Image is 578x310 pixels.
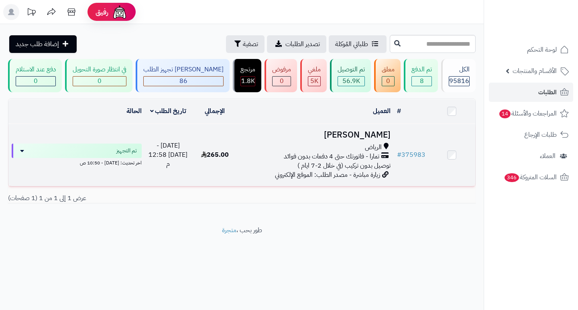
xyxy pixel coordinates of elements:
[275,170,380,180] span: زيارة مباشرة - مصدر الطلب: الموقع الإلكتروني
[6,59,63,92] a: دفع عند الاستلام 0
[397,150,401,160] span: #
[382,77,394,86] div: 0
[2,194,242,203] div: عرض 1 إلى 1 من 1 (1 صفحات)
[179,76,187,86] span: 86
[420,76,424,86] span: 8
[342,76,360,86] span: 56.9K
[489,146,573,166] a: العملاء
[397,106,401,116] a: #
[308,77,320,86] div: 4991
[489,125,573,144] a: طلبات الإرجاع
[499,108,557,119] span: المراجعات والأسئلة
[440,59,477,92] a: الكل95816
[338,65,365,74] div: تم التوصيل
[126,106,142,116] a: الحالة
[272,65,291,74] div: مرفوض
[96,7,108,17] span: رفيق
[16,65,56,74] div: دفع عند الاستلام
[397,150,425,160] a: #375983
[267,35,326,53] a: تصدير الطلبات
[112,4,128,20] img: ai-face.png
[505,173,519,182] span: 346
[226,35,265,53] button: تصفية
[63,59,134,92] a: في انتظار صورة التحويل 0
[149,141,187,169] span: [DATE] - [DATE] 12:58 م
[34,76,38,86] span: 0
[365,143,382,152] span: الرياض
[16,39,59,49] span: إضافة طلب جديد
[12,158,142,166] div: اخر تحديث: [DATE] - 10:50 ص
[134,59,231,92] a: [PERSON_NAME] تجهيز الطلب 86
[73,77,126,86] div: 0
[489,83,573,102] a: الطلبات
[310,76,318,86] span: 5K
[382,65,395,74] div: معلق
[231,59,263,92] a: مرتجع 1.8K
[449,76,469,86] span: 95816
[273,77,291,86] div: 0
[412,77,431,86] div: 8
[527,44,557,55] span: لوحة التحكم
[524,129,557,140] span: طلبات الإرجاع
[150,106,187,116] a: تاريخ الطلب
[222,225,236,235] a: متجرة
[513,65,557,77] span: الأقسام والمنتجات
[143,65,224,74] div: [PERSON_NAME] تجهيز الطلب
[335,39,368,49] span: طلباتي المُوكلة
[241,77,255,86] div: 1828
[205,106,225,116] a: الإجمالي
[489,168,573,187] a: السلات المتروكة346
[280,76,284,86] span: 0
[338,77,364,86] div: 56867
[411,65,432,74] div: تم الدفع
[538,87,557,98] span: الطلبات
[297,161,391,170] span: توصيل بدون تركيب (في خلال 2-7 ايام )
[285,39,320,49] span: تصدير الطلبات
[241,130,390,140] h3: [PERSON_NAME]
[329,35,387,53] a: طلباتي المُوكلة
[372,59,402,92] a: معلق 0
[328,59,372,92] a: تم التوصيل 56.9K
[489,104,573,123] a: المراجعات والأسئلة14
[144,77,223,86] div: 86
[373,106,391,116] a: العميل
[243,39,258,49] span: تصفية
[9,35,77,53] a: إضافة طلب جديد
[299,59,328,92] a: ملغي 5K
[540,150,556,162] span: العملاء
[263,59,299,92] a: مرفوض 0
[98,76,102,86] span: 0
[21,4,41,22] a: تحديثات المنصة
[499,109,511,118] span: 14
[489,40,573,59] a: لوحة التحكم
[73,65,126,74] div: في انتظار صورة التحويل
[240,65,255,74] div: مرتجع
[116,147,137,155] span: تم التجهيز
[284,152,379,161] span: تمارا - فاتورتك حتى 4 دفعات بدون فوائد
[449,65,470,74] div: الكل
[504,172,557,183] span: السلات المتروكة
[201,150,229,160] span: 265.00
[241,76,255,86] span: 1.8K
[16,77,55,86] div: 0
[402,59,440,92] a: تم الدفع 8
[386,76,390,86] span: 0
[308,65,321,74] div: ملغي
